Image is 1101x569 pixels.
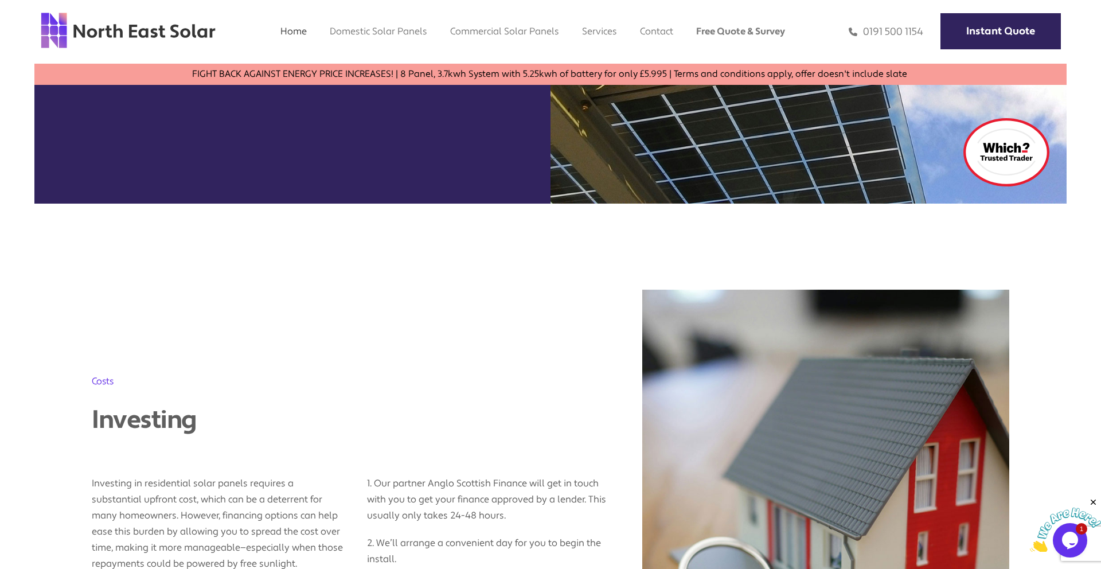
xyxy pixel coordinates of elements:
[330,25,427,37] a: Domestic Solar Panels
[367,524,619,567] p: 2. We’ll arrange a convenient day for you to begin the install.
[696,25,785,37] a: Free Quote & Survey
[1030,497,1101,552] iframe: chat widget
[40,11,216,49] img: north east solar logo
[280,25,307,37] a: Home
[940,13,1061,49] a: Instant Quote
[640,25,673,37] a: Contact
[92,405,522,435] div: Investing
[849,25,923,38] a: 0191 500 1154
[367,464,619,524] p: 1. Our partner Anglo Scottish Finance will get in touch with you to get your finance approved by ...
[92,375,642,388] h2: Costs
[582,25,617,37] a: Services
[849,25,857,38] img: phone icon
[450,25,559,37] a: Commercial Solar Panels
